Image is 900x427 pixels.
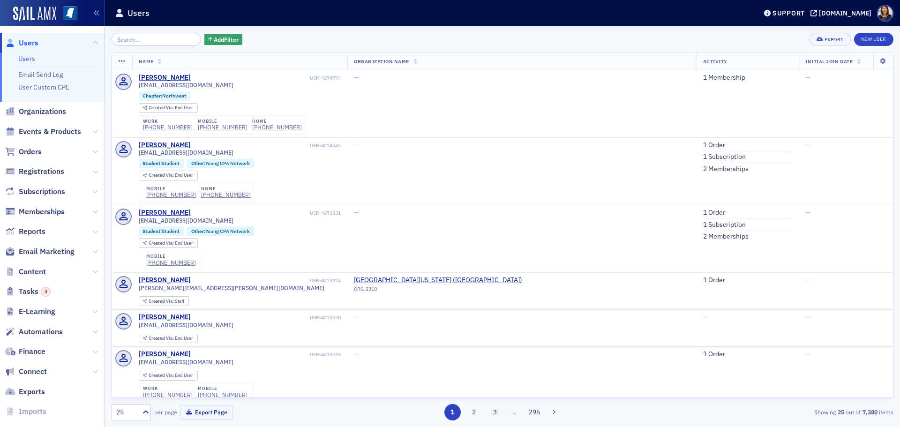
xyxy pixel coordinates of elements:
[861,408,879,416] strong: 7,380
[139,209,191,217] a: [PERSON_NAME]
[354,350,359,358] span: —
[214,35,239,44] span: Add Filter
[354,208,359,217] span: —
[5,286,51,297] a: Tasks3
[127,7,150,19] h1: Users
[149,172,175,178] span: Created Via :
[19,286,51,297] span: Tasks
[143,124,193,131] a: [PHONE_NUMBER]
[41,287,51,297] div: 3
[139,350,191,359] a: [PERSON_NAME]
[204,34,243,45] button: AddFilter
[19,267,46,277] span: Content
[5,106,66,117] a: Organizations
[19,207,65,217] span: Memberships
[19,106,66,117] span: Organizations
[139,276,191,285] a: [PERSON_NAME]
[201,191,251,198] a: [PHONE_NUMBER]
[56,6,77,22] a: View Homepage
[139,74,191,82] div: [PERSON_NAME]
[5,307,55,317] a: E-Learning
[139,359,233,366] span: [EMAIL_ADDRESS][DOMAIN_NAME]
[149,105,193,111] div: End User
[198,386,247,391] div: mobile
[19,38,38,48] span: Users
[5,207,65,217] a: Memberships
[703,165,749,173] a: 2 Memberships
[142,228,162,234] span: Student :
[13,7,56,22] img: SailAMX
[5,187,65,197] a: Subscriptions
[805,73,810,82] span: —
[146,191,196,198] a: [PHONE_NUMBER]
[877,5,893,22] span: Profile
[5,226,45,237] a: Reports
[187,159,254,168] div: Other:
[354,276,522,285] a: [GEOGRAPHIC_DATA][US_STATE] ([GEOGRAPHIC_DATA])
[139,313,191,322] a: [PERSON_NAME]
[191,228,205,234] span: Other :
[18,83,69,91] a: User Custom CPE
[252,119,302,124] div: home
[19,327,63,337] span: Automations
[139,149,233,156] span: [EMAIL_ADDRESS][DOMAIN_NAME]
[508,408,521,416] span: …
[143,386,193,391] div: work
[5,367,47,377] a: Connect
[19,307,55,317] span: E-Learning
[191,228,250,234] a: Other:Young CPA Network
[19,226,45,237] span: Reports
[819,9,871,17] div: [DOMAIN_NAME]
[139,91,191,101] div: Chapter:
[139,296,189,306] div: Created Via: Staff
[112,33,201,46] input: Search…
[139,141,191,150] div: [PERSON_NAME]
[772,9,805,17] div: Support
[5,38,38,48] a: Users
[703,209,725,217] a: 1 Order
[139,226,184,236] div: Student:
[703,74,745,82] a: 1 Membership
[19,166,64,177] span: Registrations
[146,259,196,266] a: [PHONE_NUMBER]
[805,58,853,65] span: Initial Join Date
[19,147,42,157] span: Orders
[139,334,198,344] div: Created Via: End User
[198,124,247,131] a: [PHONE_NUMBER]
[142,160,180,166] a: Student:Student
[19,387,45,397] span: Exports
[142,93,186,99] a: Chapter:Northwest
[149,240,175,246] span: Created Via :
[805,141,810,149] span: —
[139,285,324,292] span: [PERSON_NAME][EMAIL_ADDRESS][PERSON_NAME][DOMAIN_NAME]
[139,58,154,65] span: Name
[149,372,175,378] span: Created Via :
[139,371,198,381] div: Created Via: End User
[5,327,63,337] a: Automations
[139,217,233,224] span: [EMAIL_ADDRESS][DOMAIN_NAME]
[19,367,47,377] span: Connect
[5,127,81,137] a: Events & Products
[139,82,233,89] span: [EMAIL_ADDRESS][DOMAIN_NAME]
[252,124,302,131] div: [PHONE_NUMBER]
[143,391,193,398] a: [PHONE_NUMBER]
[180,405,232,420] button: Export Page
[149,105,175,111] span: Created Via :
[198,391,247,398] div: [PHONE_NUMBER]
[703,350,725,359] a: 1 Order
[198,119,247,124] div: mobile
[201,186,251,192] div: home
[805,313,810,321] span: —
[139,103,198,113] div: Created Via: End User
[354,276,522,285] span: University of Southern Mississippi (Hattiesburg)
[192,315,341,321] div: USR-4273050
[192,210,341,216] div: USR-4273331
[465,404,482,420] button: 2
